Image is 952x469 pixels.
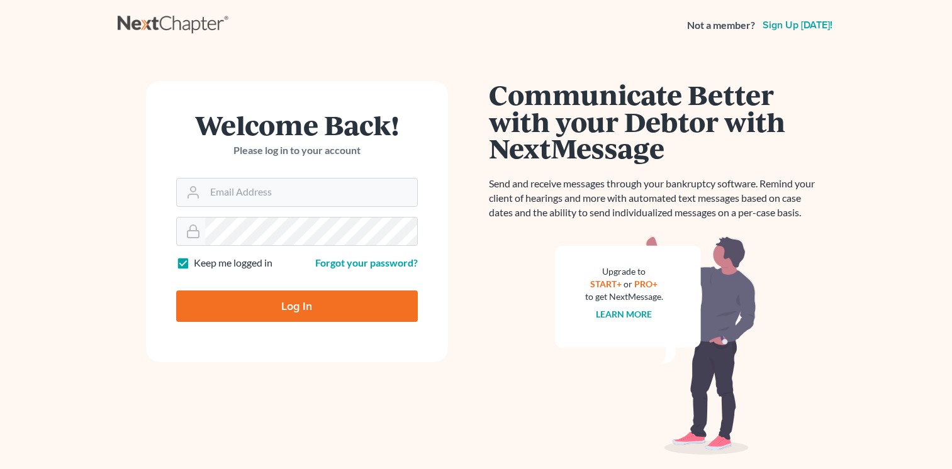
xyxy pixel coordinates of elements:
[176,290,418,322] input: Log In
[760,20,835,30] a: Sign up [DATE]!
[205,179,417,206] input: Email Address
[489,177,822,220] p: Send and receive messages through your bankruptcy software. Remind your client of hearings and mo...
[590,279,622,289] a: START+
[315,257,418,268] a: Forgot your password?
[585,290,663,303] div: to get NextMessage.
[555,235,756,455] img: nextmessage_bg-59042aed3d76b12b5cd301f8e5b87938c9018125f34e5fa2b7a6b67550977c72.svg
[596,309,652,319] a: Learn more
[624,279,632,289] span: or
[585,265,663,278] div: Upgrade to
[489,81,822,162] h1: Communicate Better with your Debtor with NextMessage
[176,111,418,138] h1: Welcome Back!
[634,279,658,289] a: PRO+
[176,143,418,158] p: Please log in to your account
[687,18,755,33] strong: Not a member?
[194,256,272,270] label: Keep me logged in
